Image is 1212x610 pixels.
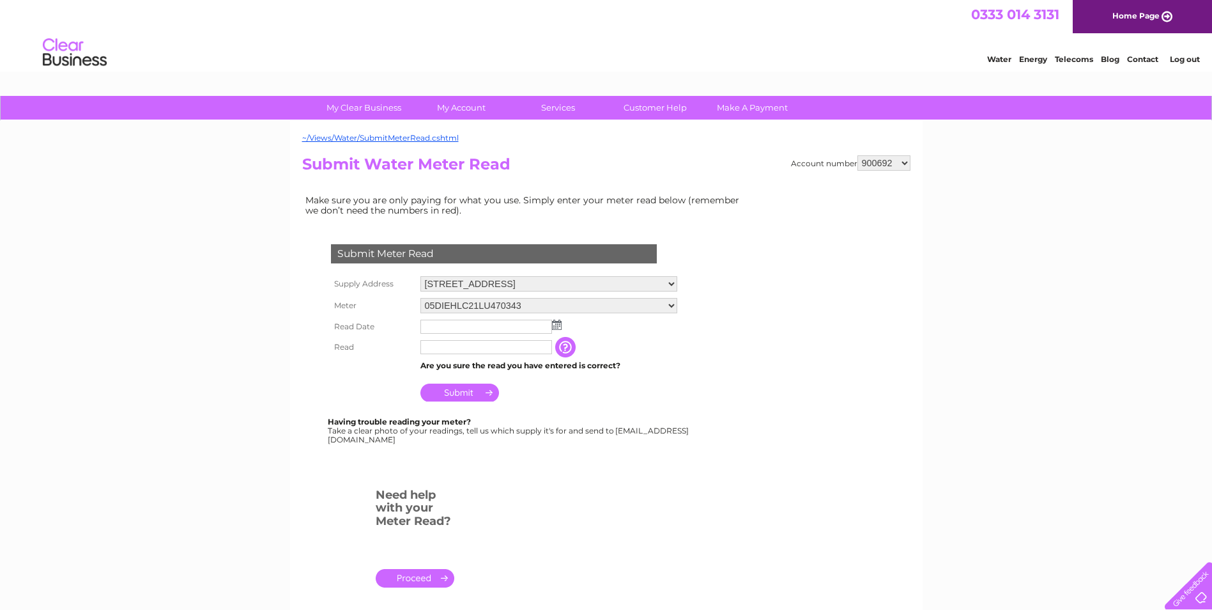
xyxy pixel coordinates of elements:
[1019,54,1047,64] a: Energy
[408,96,514,120] a: My Account
[555,337,578,357] input: Information
[1127,54,1158,64] a: Contact
[791,155,910,171] div: Account number
[328,418,691,444] div: Take a clear photo of your readings, tell us which supply it's for and send to [EMAIL_ADDRESS][DO...
[602,96,708,120] a: Customer Help
[552,320,562,330] img: ...
[328,417,471,426] b: Having trouble reading your meter?
[305,7,909,62] div: Clear Business is a trading name of Verastar Limited (registered in [GEOGRAPHIC_DATA] No. 3667643...
[987,54,1011,64] a: Water
[971,6,1059,22] a: 0333 014 3131
[42,33,107,72] img: logo.png
[1170,54,1200,64] a: Log out
[376,569,454,588] a: .
[328,295,417,317] th: Meter
[328,317,417,337] th: Read Date
[302,192,749,219] td: Make sure you are only paying for what you use. Simply enter your meter read below (remember we d...
[420,384,499,402] input: Submit
[1101,54,1119,64] a: Blog
[331,244,657,263] div: Submit Meter Read
[700,96,805,120] a: Make A Payment
[417,357,680,374] td: Are you sure the read you have entered is correct?
[311,96,417,120] a: My Clear Business
[302,155,910,180] h2: Submit Water Meter Read
[302,133,459,143] a: ~/Views/Water/SubmitMeterRead.cshtml
[1055,54,1093,64] a: Telecoms
[376,486,454,535] h3: Need help with your Meter Read?
[328,273,417,295] th: Supply Address
[328,337,417,357] th: Read
[505,96,611,120] a: Services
